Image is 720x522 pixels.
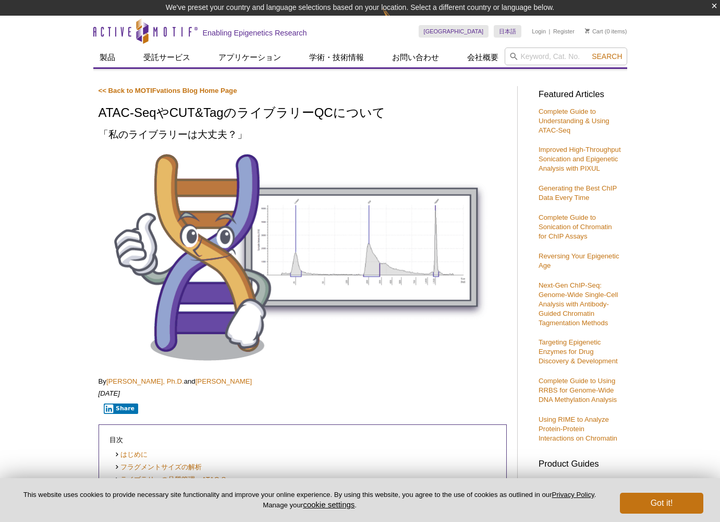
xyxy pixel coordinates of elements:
p: By and [99,377,507,386]
a: Generating the Best ChIP Data Every Time [539,184,617,201]
a: [GEOGRAPHIC_DATA] [419,25,489,38]
a: Next-Gen ChIP-Seq: Genome-Wide Single-Cell Analysis with Antibody-Guided Chromatin Tagmentation M... [539,281,618,327]
li: (0 items) [585,25,627,38]
a: Complete Guide to Understanding & Using ATAC-Seq [539,108,609,134]
a: [PERSON_NAME], Ph.D. [106,377,184,385]
span: Search [592,52,622,61]
button: cookie settings [303,500,355,509]
a: Complete Guide to Using RRBS for Genome-Wide DNA Methylation Analysis [539,377,617,404]
a: Improved High-Throughput Sonication and Epigenetic Analysis with PIXUL [539,146,621,172]
em: [DATE] [99,389,120,397]
a: Cart [585,28,603,35]
a: [PERSON_NAME] [196,377,252,385]
button: Search [589,52,625,61]
li: | [549,25,551,38]
a: 会社概要 [461,48,505,67]
input: Keyword, Cat. No. [505,48,627,65]
a: 受託サービス [137,48,197,67]
a: Targeting Epigenetic Enzymes for Drug Discovery & Development [539,338,618,365]
a: << Back to MOTIFvations Blog Home Page [99,87,237,94]
a: 日本語 [494,25,521,38]
p: This website uses cookies to provide necessary site functionality and improve your online experie... [17,490,603,510]
p: 目次 [109,435,496,445]
a: Privacy Policy [552,491,594,499]
img: Library QC for ATAC-Seq and CUT&Tag [99,149,507,365]
a: Login [532,28,546,35]
a: Reversing Your Epigenetic Age [539,252,619,269]
h3: Product Guides [539,454,622,469]
h3: Featured Articles [539,90,622,99]
a: Using RIME to Analyze Protein-Protein Interactions on Chromatin [539,416,617,442]
button: Share [104,404,139,414]
button: Got it! [620,493,703,514]
a: はじめに [115,450,148,460]
img: Your Cart [585,28,590,33]
img: Change Here [383,8,410,32]
a: アプリケーション [212,48,287,67]
h1: ATAC-SeqやCUT&TagのライブラリーQCについて [99,106,507,121]
a: ライブラリーの品質管理：ATAC-Seq [115,475,234,485]
a: Register [553,28,575,35]
a: 学術・技術情報 [303,48,370,67]
a: Complete Guide to Sonication of Chromatin for ChIP Assays [539,213,612,240]
a: お問い合わせ [386,48,445,67]
a: フラグメントサイズの解析 [115,462,202,472]
a: 製品 [93,48,121,67]
h2: 「私のライブラリーは大丈夫？」 [99,127,507,141]
h2: Enabling Epigenetics Research [203,28,307,38]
